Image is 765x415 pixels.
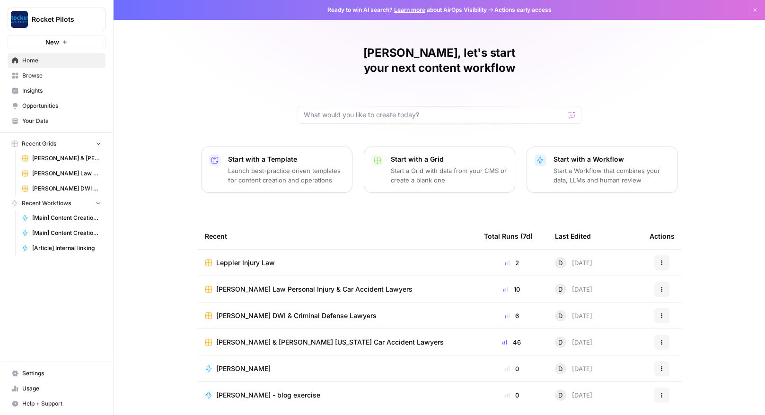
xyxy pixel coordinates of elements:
[22,384,101,393] span: Usage
[554,166,670,185] p: Start a Workflow that combines your data, LLMs and human review
[216,364,271,373] span: [PERSON_NAME]
[8,8,106,31] button: Workspace: Rocket Pilots
[558,258,563,268] span: D
[8,381,106,396] a: Usage
[555,363,592,374] div: [DATE]
[45,37,59,47] span: New
[205,223,469,249] div: Recent
[527,147,678,193] button: Start with a WorkflowStart a Workflow that combines your data, LLMs and human review
[205,337,469,347] a: [PERSON_NAME] & [PERSON_NAME] [US_STATE] Car Accident Lawyers
[205,285,469,294] a: [PERSON_NAME] Law Personal Injury & Car Accident Lawyers
[394,6,425,13] a: Learn more
[32,15,89,24] span: Rocket Pilots
[216,390,320,400] span: [PERSON_NAME] - blog exercise
[364,147,515,193] button: Start with a GridStart a Grid with data from your CMS or create a blank one
[484,364,540,373] div: 0
[484,285,540,294] div: 10
[22,139,56,148] span: Recent Grids
[8,366,106,381] a: Settings
[555,223,591,249] div: Last Edited
[555,284,592,295] div: [DATE]
[18,166,106,181] a: [PERSON_NAME] Law Personal Injury & Car Accident Lawyers
[8,113,106,129] a: Your Data
[558,337,563,347] span: D
[8,68,106,83] a: Browse
[22,102,101,110] span: Opportunities
[22,369,101,378] span: Settings
[205,258,469,268] a: Leppler Injury Law
[558,311,563,320] span: D
[32,169,101,178] span: [PERSON_NAME] Law Personal Injury & Car Accident Lawyers
[8,53,106,68] a: Home
[216,337,444,347] span: [PERSON_NAME] & [PERSON_NAME] [US_STATE] Car Accident Lawyers
[11,11,28,28] img: Rocket Pilots Logo
[22,86,101,95] span: Insights
[8,137,106,151] button: Recent Grids
[228,166,344,185] p: Launch best-practice driven templates for content creation and operations
[216,311,377,320] span: [PERSON_NAME] DWI & Criminal Defense Lawyers
[494,6,552,14] span: Actions early access
[298,45,581,76] h1: [PERSON_NAME], let's start your next content workflow
[391,166,507,185] p: Start a Grid with data from your CMS or create a blank one
[18,241,106,256] a: [Article] Internal linking
[216,258,275,268] span: Leppler Injury Law
[228,155,344,164] p: Start with a Template
[32,154,101,163] span: [PERSON_NAME] & [PERSON_NAME] [US_STATE] Car Accident Lawyers
[22,71,101,80] span: Browse
[484,223,533,249] div: Total Runs (7d)
[484,337,540,347] div: 46
[8,83,106,98] a: Insights
[32,214,101,222] span: [Main] Content Creation Article
[484,390,540,400] div: 0
[558,364,563,373] span: D
[484,258,540,268] div: 2
[18,210,106,225] a: [Main] Content Creation Article
[205,390,469,400] a: [PERSON_NAME] - blog exercise
[22,199,71,207] span: Recent Workflows
[554,155,670,164] p: Start with a Workflow
[22,117,101,125] span: Your Data
[201,147,352,193] button: Start with a TemplateLaunch best-practice driven templates for content creation and operations
[555,310,592,321] div: [DATE]
[18,151,106,166] a: [PERSON_NAME] & [PERSON_NAME] [US_STATE] Car Accident Lawyers
[555,389,592,401] div: [DATE]
[22,56,101,65] span: Home
[304,110,564,120] input: What would you like to create today?
[555,337,592,348] div: [DATE]
[558,390,563,400] span: D
[205,364,469,373] a: [PERSON_NAME]
[205,311,469,320] a: [PERSON_NAME] DWI & Criminal Defense Lawyers
[32,244,101,252] span: [Article] Internal linking
[32,184,101,193] span: [PERSON_NAME] DWI & Criminal Defense Lawyers
[8,196,106,210] button: Recent Workflows
[558,285,563,294] span: D
[8,98,106,113] a: Opportunities
[8,396,106,411] button: Help + Support
[18,225,106,241] a: [Main] Content Creation Brief
[391,155,507,164] p: Start with a Grid
[18,181,106,196] a: [PERSON_NAME] DWI & Criminal Defense Lawyers
[650,223,675,249] div: Actions
[555,257,592,268] div: [DATE]
[32,229,101,237] span: [Main] Content Creation Brief
[216,285,413,294] span: [PERSON_NAME] Law Personal Injury & Car Accident Lawyers
[484,311,540,320] div: 6
[327,6,487,14] span: Ready to win AI search? about AirOps Visibility
[22,399,101,408] span: Help + Support
[8,35,106,49] button: New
